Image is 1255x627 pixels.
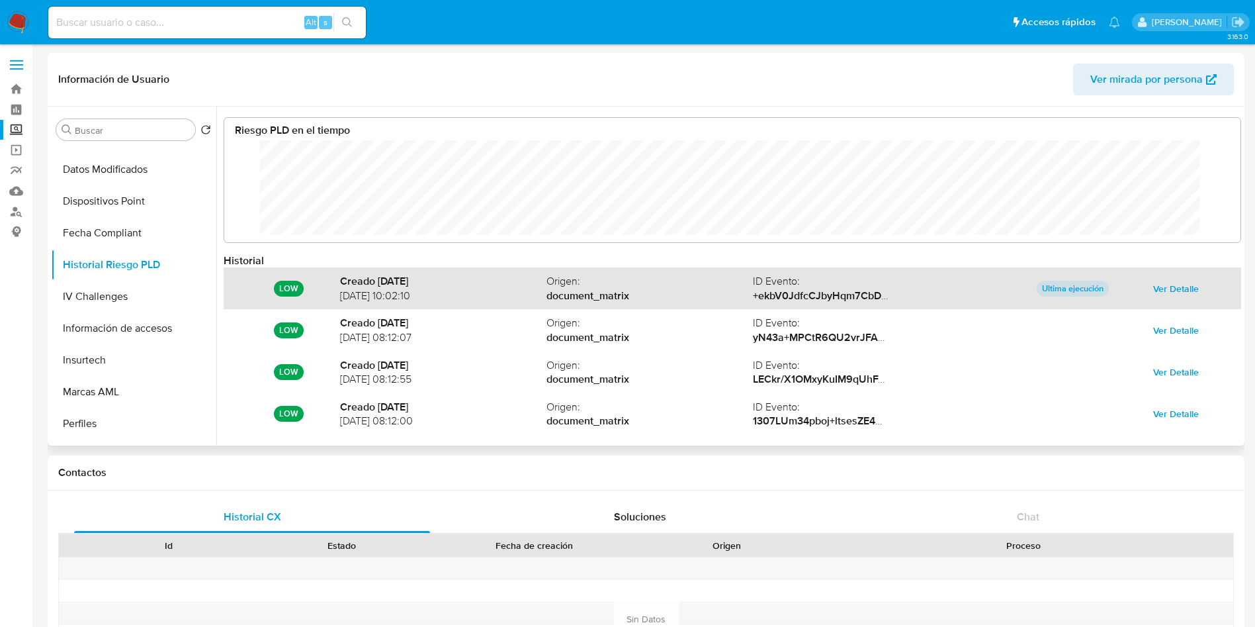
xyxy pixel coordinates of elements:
button: Buscar [62,124,72,135]
button: Historial Riesgo PLD [51,249,216,281]
button: Tarjetas [51,440,216,471]
p: LOW [274,364,304,380]
strong: Creado [DATE] [340,274,546,289]
span: ID Evento : [753,316,959,330]
span: Origen : [546,316,753,330]
a: Salir [1231,15,1245,29]
strong: Creado [DATE] [340,358,546,373]
span: [DATE] 08:12:00 [340,414,546,428]
p: LOW [274,281,304,297]
strong: document_matrix [546,330,753,345]
span: Ver Detalle [1153,321,1199,340]
p: LOW [274,322,304,338]
button: Ver mirada por persona [1073,64,1234,95]
span: Ver Detalle [1153,363,1199,381]
span: Historial CX [224,509,281,524]
div: Origen [650,539,804,552]
span: Origen : [546,274,753,289]
p: LOW [274,406,304,422]
h1: Información de Usuario [58,73,169,86]
span: ID Evento : [753,358,959,373]
span: Origen : [546,358,753,373]
button: Volver al orden por defecto [200,124,211,139]
input: Buscar usuario o caso... [48,14,366,31]
span: [DATE] 08:12:55 [340,372,546,387]
button: Ver Detalle [1144,278,1208,299]
button: Perfiles [51,408,216,440]
span: Alt [306,16,316,28]
strong: Riesgo PLD en el tiempo [235,122,350,138]
strong: Creado [DATE] [340,316,546,330]
span: Ver mirada por persona [1090,64,1203,95]
span: Ver Detalle [1153,279,1199,298]
button: Ver Detalle [1144,403,1208,424]
strong: Historial [224,253,264,268]
span: Accesos rápidos [1021,15,1096,29]
p: ivonne.perezonofre@mercadolibre.com.mx [1152,16,1227,28]
strong: document_matrix [546,372,753,387]
button: search-icon [333,13,361,32]
button: IV Challenges [51,281,216,313]
span: Ver Detalle [1153,405,1199,423]
span: [DATE] 10:02:10 [340,289,546,303]
a: Notificaciones [1109,17,1120,28]
input: Buscar [75,124,190,136]
button: Marcas AML [51,376,216,408]
span: ID Evento : [753,400,959,414]
strong: Creado [DATE] [340,400,546,414]
button: Insurtech [51,344,216,376]
button: Datos Modificados [51,154,216,185]
button: Ver Detalle [1144,362,1208,383]
strong: document_matrix [546,289,753,303]
button: Dispositivos Point [51,185,216,217]
h1: Contactos [58,466,1234,479]
span: s [324,16,327,28]
strong: document_matrix [546,414,753,428]
span: ID Evento : [753,274,959,289]
button: Fecha Compliant [51,217,216,249]
span: Origen : [546,400,753,414]
p: Ultima ejecución [1037,281,1109,297]
button: Ver Detalle [1144,320,1208,341]
span: Soluciones [614,509,666,524]
div: Proceso [823,539,1224,552]
div: Estado [265,539,419,552]
span: Chat [1017,509,1039,524]
div: Id [91,539,246,552]
span: [DATE] 08:12:07 [340,330,546,345]
button: Información de accesos [51,313,216,344]
div: Fecha de creación [438,539,631,552]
